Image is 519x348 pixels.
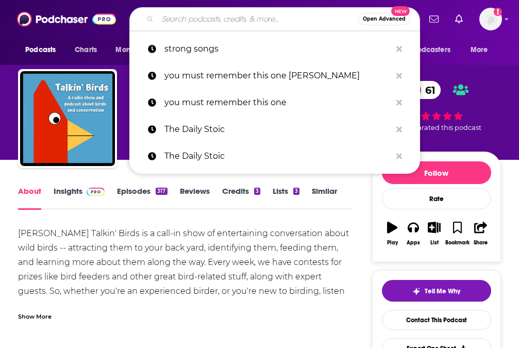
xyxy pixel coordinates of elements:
[412,287,421,295] img: tell me why sparkle
[312,186,337,210] a: Similar
[382,161,491,184] button: Follow
[425,10,443,28] a: Show notifications dropdown
[129,36,420,62] a: strong songs
[129,116,420,143] a: The Daily Stoic
[164,116,391,143] p: The Daily Stoic
[358,13,410,25] button: Open AdvancedNew
[479,8,502,30] button: Show profile menu
[425,287,460,295] span: Tell Me Why
[156,188,167,195] div: 317
[180,186,210,210] a: Reviews
[158,11,358,27] input: Search podcasts, credits, & more...
[54,186,105,210] a: InsightsPodchaser Pro
[470,215,491,252] button: Share
[87,188,105,196] img: Podchaser Pro
[25,43,56,57] span: Podcasts
[382,280,491,302] button: tell me why sparkleTell Me Why
[18,186,41,210] a: About
[129,143,420,170] a: The Daily Stoic
[494,8,502,16] svg: Add a profile image
[474,240,488,246] div: Share
[445,240,470,246] div: Bookmark
[372,74,501,138] div: 61 1 personrated this podcast
[430,240,439,246] div: List
[401,43,450,57] span: For Podcasters
[445,215,470,252] button: Bookmark
[17,9,116,29] img: Podchaser - Follow, Share and Rate Podcasts
[273,186,299,210] a: Lists3
[18,226,353,342] div: [PERSON_NAME] Talkin' Birds is a call-in show of entertaining conversation about wild birds -- at...
[479,8,502,30] span: Logged in as LBPublicity2
[382,310,491,330] a: Contact This Podcast
[293,188,299,195] div: 3
[129,7,420,31] div: Search podcasts, credits, & more...
[424,215,445,252] button: List
[164,36,391,62] p: strong songs
[115,43,152,57] span: Monitoring
[422,124,481,131] span: rated this podcast
[108,40,165,60] button: open menu
[451,10,467,28] a: Show notifications dropdown
[164,143,391,170] p: The Daily Stoic
[254,188,260,195] div: 3
[68,40,103,60] a: Charts
[129,62,420,89] a: you must remember this one [PERSON_NAME]
[18,40,69,60] button: open menu
[129,89,420,116] a: you must remember this one
[479,8,502,30] img: User Profile
[407,240,420,246] div: Apps
[363,16,406,22] span: Open Advanced
[164,89,391,116] p: you must remember this one
[405,81,441,99] a: 61
[391,6,410,16] span: New
[20,71,115,166] img: Talkin' Birds
[415,81,441,99] span: 61
[394,40,465,60] button: open menu
[471,43,488,57] span: More
[387,240,398,246] div: Play
[382,215,403,252] button: Play
[382,188,491,209] div: Rate
[403,215,424,252] button: Apps
[117,186,167,210] a: Episodes317
[222,186,260,210] a: Credits3
[75,43,97,57] span: Charts
[463,40,501,60] button: open menu
[164,62,391,89] p: you must remember this one karina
